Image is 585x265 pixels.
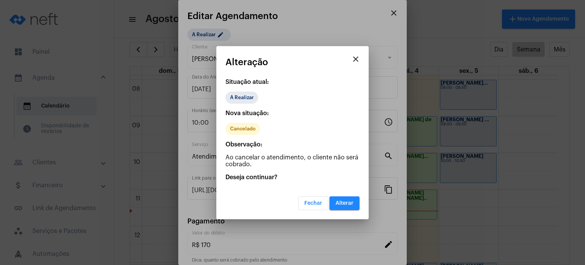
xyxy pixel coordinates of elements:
mat-chip: Cancelado [225,123,260,135]
p: Ao cancelar o atendimento, o cliente não será cobrado. [225,154,360,168]
span: Fechar [304,201,322,206]
span: Alterar [336,201,353,206]
p: Deseja continuar? [225,174,360,181]
button: Alterar [329,196,360,210]
mat-icon: close [351,55,360,64]
p: Nova situação: [225,110,360,117]
button: Fechar [298,196,328,210]
p: Observação: [225,141,360,148]
p: Situação atual: [225,79,360,85]
mat-chip: A Realizar [225,92,258,104]
span: Alteração [225,57,268,67]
